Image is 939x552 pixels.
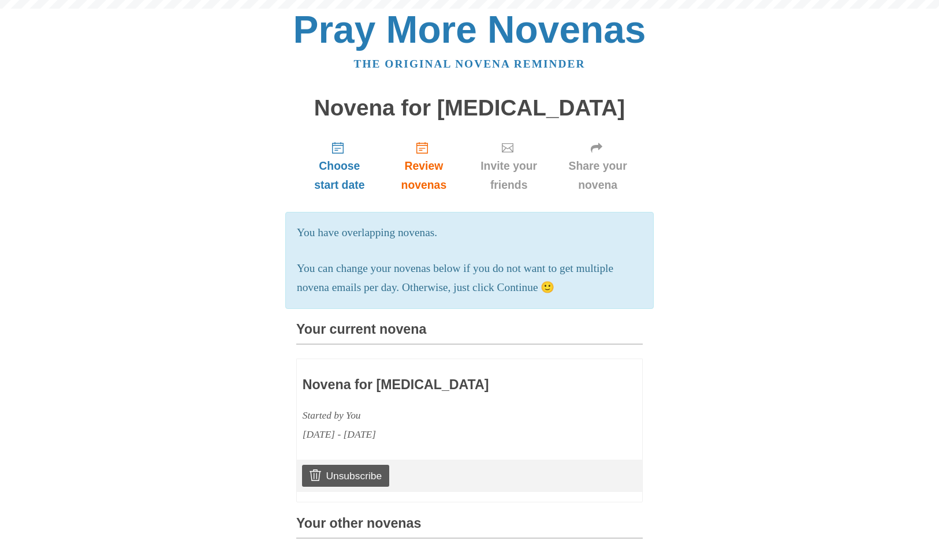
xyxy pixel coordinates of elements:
a: Review novenas [383,132,465,200]
h1: Novena for [MEDICAL_DATA] [296,96,643,121]
a: Pray More Novenas [293,8,646,51]
a: The original novena reminder [354,58,586,70]
a: Choose start date [296,132,383,200]
h3: Your current novena [296,322,643,345]
a: Share your novena [553,132,643,200]
h3: Your other novenas [296,516,643,539]
h3: Novena for [MEDICAL_DATA] [303,378,569,393]
a: Unsubscribe [302,465,389,487]
div: [DATE] - [DATE] [303,425,569,444]
a: Invite your friends [465,132,553,200]
p: You can change your novenas below if you do not want to get multiple novena emails per day. Other... [297,259,642,297]
div: Started by You [303,406,569,425]
span: Share your novena [564,156,631,195]
p: You have overlapping novenas. [297,223,642,243]
span: Choose start date [308,156,371,195]
span: Review novenas [394,156,453,195]
span: Invite your friends [476,156,541,195]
